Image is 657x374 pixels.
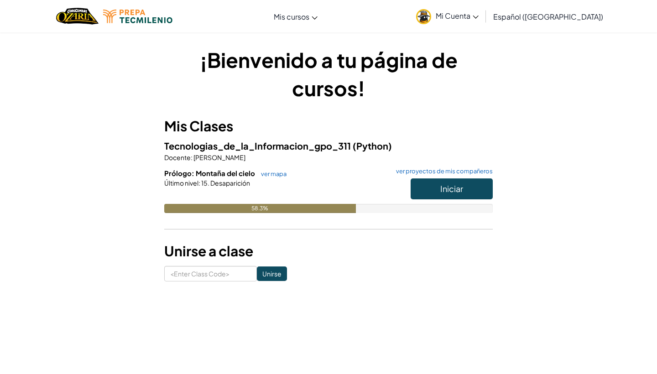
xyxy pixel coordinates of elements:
span: Prólogo: Montaña del cielo [164,169,256,177]
input: Unirse [257,266,287,281]
span: Mi Cuenta [436,11,479,21]
span: (Python) [353,140,392,151]
h3: Mis Clases [164,116,493,136]
span: : [198,179,200,187]
button: Iniciar [411,178,493,199]
a: Español ([GEOGRAPHIC_DATA]) [489,4,608,29]
span: Tecnologias_de_la_Informacion_gpo_311 [164,140,353,151]
span: Mis cursos [274,12,309,21]
a: Mi Cuenta [412,2,483,31]
div: 58.3% [164,204,356,213]
img: Tecmilenio logo [103,10,172,23]
span: Desaparición [209,179,250,187]
h3: Unirse a clase [164,241,493,261]
span: Último nivel [164,179,198,187]
h1: ¡Bienvenido a tu página de cursos! [164,46,493,102]
a: Ozaria by CodeCombat logo [56,7,99,26]
span: Docente [164,153,191,161]
a: ver mapa [256,170,287,177]
span: [PERSON_NAME] [193,153,245,161]
input: <Enter Class Code> [164,266,257,281]
span: Iniciar [440,183,463,194]
a: Mis cursos [269,4,322,29]
img: avatar [416,9,431,24]
span: : [191,153,193,161]
img: Home [56,7,99,26]
span: 15. [200,179,209,187]
a: ver proyectos de mis compañeros [391,168,493,174]
span: Español ([GEOGRAPHIC_DATA]) [493,12,603,21]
